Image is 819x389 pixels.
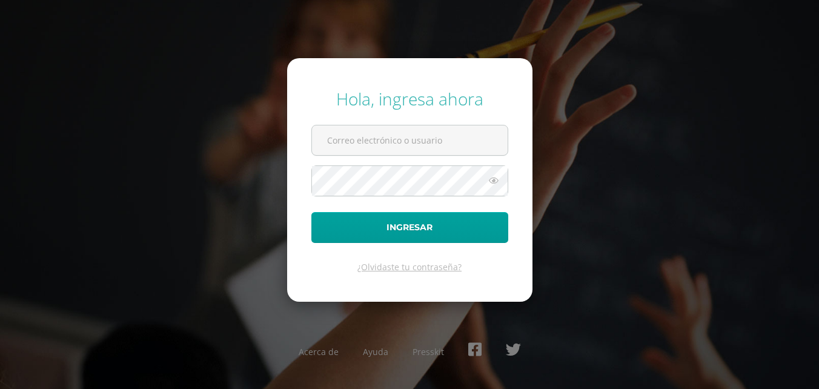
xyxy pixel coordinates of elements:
[363,346,388,357] a: Ayuda
[299,346,339,357] a: Acerca de
[311,87,508,110] div: Hola, ingresa ahora
[312,125,508,155] input: Correo electrónico o usuario
[413,346,444,357] a: Presskit
[357,261,462,273] a: ¿Olvidaste tu contraseña?
[311,212,508,243] button: Ingresar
